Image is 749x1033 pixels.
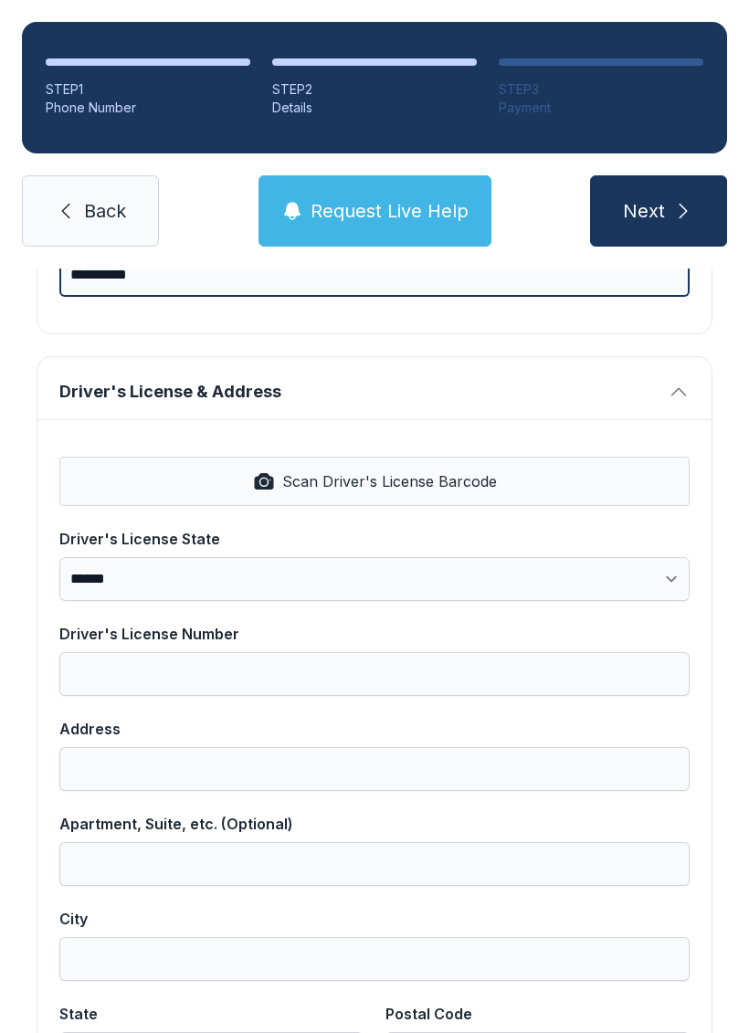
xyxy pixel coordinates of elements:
[46,99,250,117] div: Phone Number
[59,528,690,550] div: Driver's License State
[499,99,703,117] div: Payment
[59,652,690,696] input: Driver's License Number
[385,1003,690,1025] div: Postal Code
[623,198,665,224] span: Next
[59,908,690,930] div: City
[59,937,690,981] input: City
[272,80,477,99] div: STEP 2
[311,198,469,224] span: Request Live Help
[46,80,250,99] div: STEP 1
[59,379,660,405] span: Driver's License & Address
[59,253,690,297] input: Date of Birth
[59,623,690,645] div: Driver's License Number
[499,80,703,99] div: STEP 3
[59,1003,364,1025] div: State
[272,99,477,117] div: Details
[84,198,126,224] span: Back
[59,842,690,886] input: Apartment, Suite, etc. (Optional)
[59,747,690,791] input: Address
[282,470,497,492] span: Scan Driver's License Barcode
[59,557,690,601] select: Driver's License State
[37,357,712,419] button: Driver's License & Address
[59,813,690,835] div: Apartment, Suite, etc. (Optional)
[59,718,690,740] div: Address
